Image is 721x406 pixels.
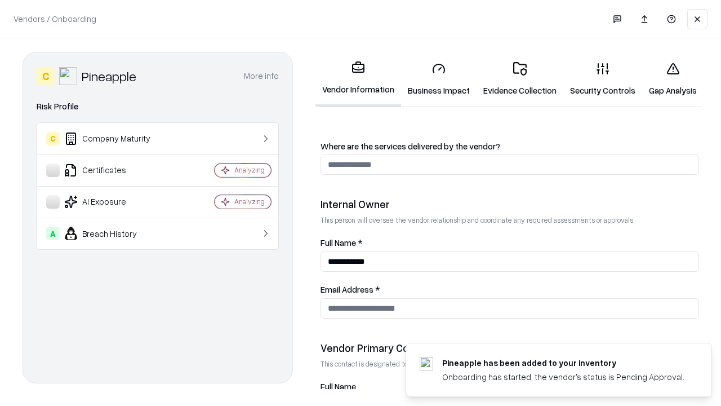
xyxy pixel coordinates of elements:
div: C [46,132,60,145]
div: Internal Owner [321,197,699,211]
label: Email Address * [321,285,699,294]
div: Analyzing [234,165,265,175]
label: Full Name * [321,239,699,247]
div: Onboarding has started, the vendor's status is Pending Approval. [442,371,684,383]
label: Where are the services delivered by the vendor? [321,142,699,151]
p: This person will oversee the vendor relationship and coordinate any required assessments or appro... [321,215,699,225]
div: AI Exposure [46,195,181,209]
a: Security Controls [563,53,642,105]
a: Business Impact [401,53,477,105]
div: C [37,67,55,85]
div: Pineapple [82,67,136,85]
div: Analyzing [234,197,265,206]
div: Risk Profile [37,100,279,113]
div: Breach History [46,227,181,240]
div: Company Maturity [46,132,181,145]
img: Pineapple [59,67,77,85]
a: Gap Analysis [642,53,704,105]
p: This contact is designated to receive the assessment request from Shift [321,359,699,369]
img: pineappleenergy.com [420,357,433,370]
div: Pineapple has been added to your inventory [442,357,684,369]
button: More info [244,66,279,86]
a: Vendor Information [315,52,401,107]
div: Certificates [46,164,181,177]
label: Full Name [321,382,699,391]
div: A [46,227,60,240]
a: Evidence Collection [477,53,563,105]
p: Vendors / Onboarding [14,13,96,25]
div: Vendor Primary Contact [321,341,699,355]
